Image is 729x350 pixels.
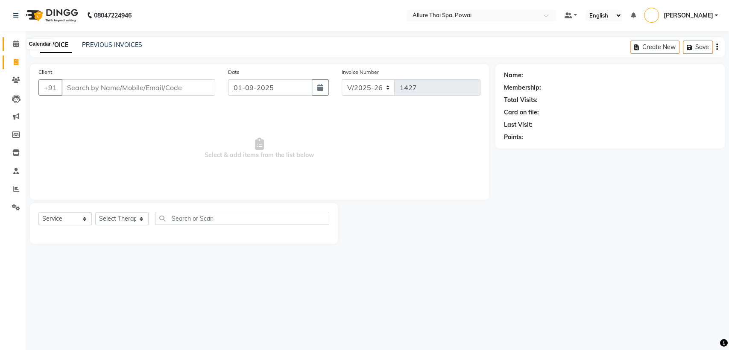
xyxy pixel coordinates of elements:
div: Points: [504,133,523,142]
div: Name: [504,71,523,80]
span: Select & add items from the list below [38,106,480,191]
input: Search or Scan [155,212,329,225]
div: Calendar [27,39,53,50]
input: Search by Name/Mobile/Email/Code [61,79,215,96]
div: Last Visit: [504,120,533,129]
label: Date [228,68,240,76]
label: Client [38,68,52,76]
button: Create New [630,41,679,54]
img: logo [22,3,80,27]
label: Invoice Number [342,68,379,76]
img: Prashant Mistry [644,8,659,23]
div: Total Visits: [504,96,538,105]
span: [PERSON_NAME] [663,11,713,20]
button: Save [683,41,713,54]
div: Card on file: [504,108,539,117]
button: +91 [38,79,62,96]
b: 08047224946 [94,3,132,27]
div: Membership: [504,83,541,92]
a: PREVIOUS INVOICES [82,41,142,49]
